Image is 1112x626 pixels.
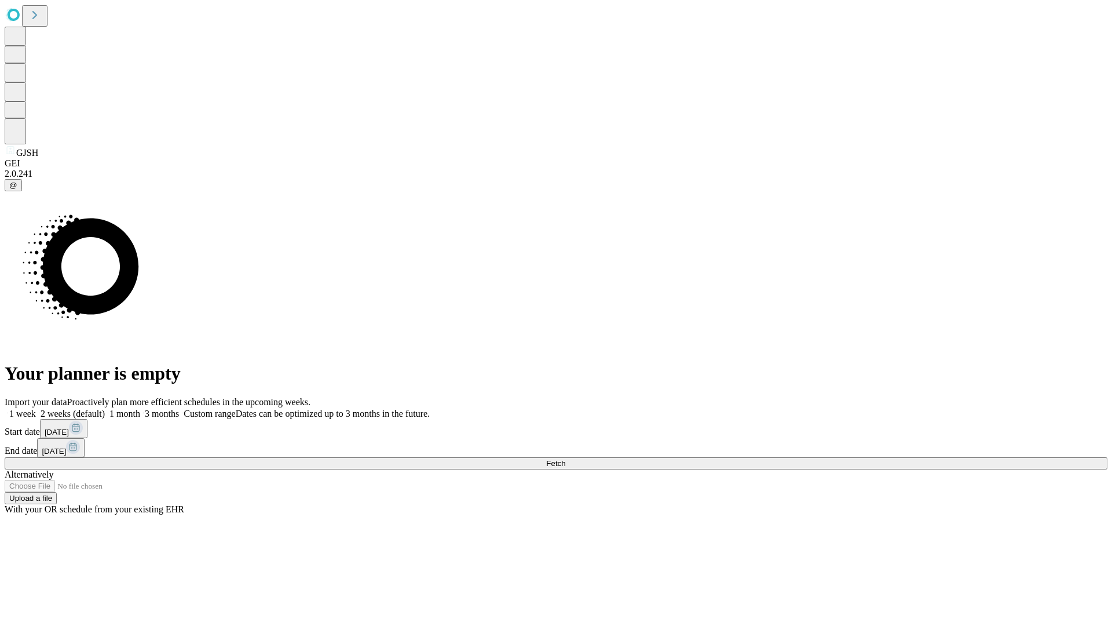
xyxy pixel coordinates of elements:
span: Custom range [184,409,235,418]
span: With your OR schedule from your existing EHR [5,504,184,514]
span: 1 month [109,409,140,418]
span: @ [9,181,17,190]
span: Fetch [546,459,565,468]
span: Alternatively [5,469,53,479]
div: Start date [5,419,1107,438]
span: Proactively plan more efficient schedules in the upcoming weeks. [67,397,310,407]
span: Dates can be optimized up to 3 months in the future. [236,409,430,418]
span: [DATE] [45,428,69,436]
span: Import your data [5,397,67,407]
button: @ [5,179,22,191]
button: Upload a file [5,492,57,504]
span: 3 months [145,409,179,418]
button: [DATE] [37,438,85,457]
button: [DATE] [40,419,87,438]
div: GEI [5,158,1107,169]
button: Fetch [5,457,1107,469]
h1: Your planner is empty [5,363,1107,384]
span: 1 week [9,409,36,418]
span: 2 weeks (default) [41,409,105,418]
div: 2.0.241 [5,169,1107,179]
span: [DATE] [42,447,66,456]
span: GJSH [16,148,38,158]
div: End date [5,438,1107,457]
